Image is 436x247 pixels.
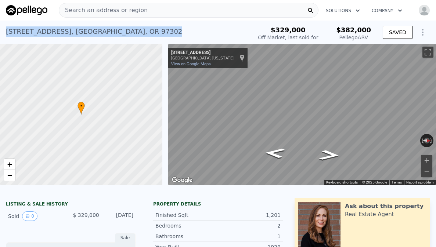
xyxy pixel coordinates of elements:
[6,5,47,15] img: Pellego
[418,4,430,16] img: avatar
[170,175,194,185] img: Google
[78,103,85,109] span: •
[78,102,85,115] div: •
[420,138,434,144] button: Reset the view
[171,62,211,66] a: View on Google Maps
[22,211,37,221] button: View historical data
[6,26,182,37] div: [STREET_ADDRESS] , [GEOGRAPHIC_DATA] , OR 97302
[415,25,430,40] button: Show Options
[430,134,434,147] button: Rotate clockwise
[421,166,432,177] button: Zoom out
[7,171,12,180] span: −
[336,26,371,34] span: $382,000
[420,134,424,147] button: Rotate counterclockwise
[392,180,402,184] a: Terms (opens in new tab)
[422,47,433,58] button: Toggle fullscreen view
[258,34,318,41] div: Off Market, last sold for
[7,160,12,169] span: +
[239,54,245,62] a: Show location on map
[320,4,366,17] button: Solutions
[6,201,136,208] div: LISTING & SALE HISTORY
[345,202,424,211] div: Ask about this property
[326,180,358,185] button: Keyboard shortcuts
[4,170,15,181] a: Zoom out
[218,233,281,240] div: 1
[155,233,218,240] div: Bathrooms
[8,211,65,221] div: Sold
[406,180,434,184] a: Report a problem
[345,211,394,218] div: Real Estate Agent
[105,211,133,221] div: [DATE]
[155,222,218,229] div: Bedrooms
[59,6,148,15] span: Search an address or region
[168,44,436,185] div: Street View
[310,148,349,163] path: Go North, High St SE
[271,26,306,34] span: $329,000
[170,175,194,185] a: Open this area in Google Maps (opens a new window)
[218,222,281,229] div: 2
[4,159,15,170] a: Zoom in
[383,26,412,39] button: SAVED
[256,145,294,160] path: Go South, High St SE
[153,201,283,207] div: Property details
[218,211,281,219] div: 1,201
[168,44,436,185] div: Map
[115,233,136,243] div: Sale
[366,4,408,17] button: Company
[171,50,234,56] div: [STREET_ADDRESS]
[171,56,234,61] div: [GEOGRAPHIC_DATA], [US_STATE]
[73,212,99,218] span: $ 329,000
[155,211,218,219] div: Finished Sqft
[362,180,387,184] span: © 2025 Google
[336,34,371,41] div: Pellego ARV
[421,155,432,166] button: Zoom in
